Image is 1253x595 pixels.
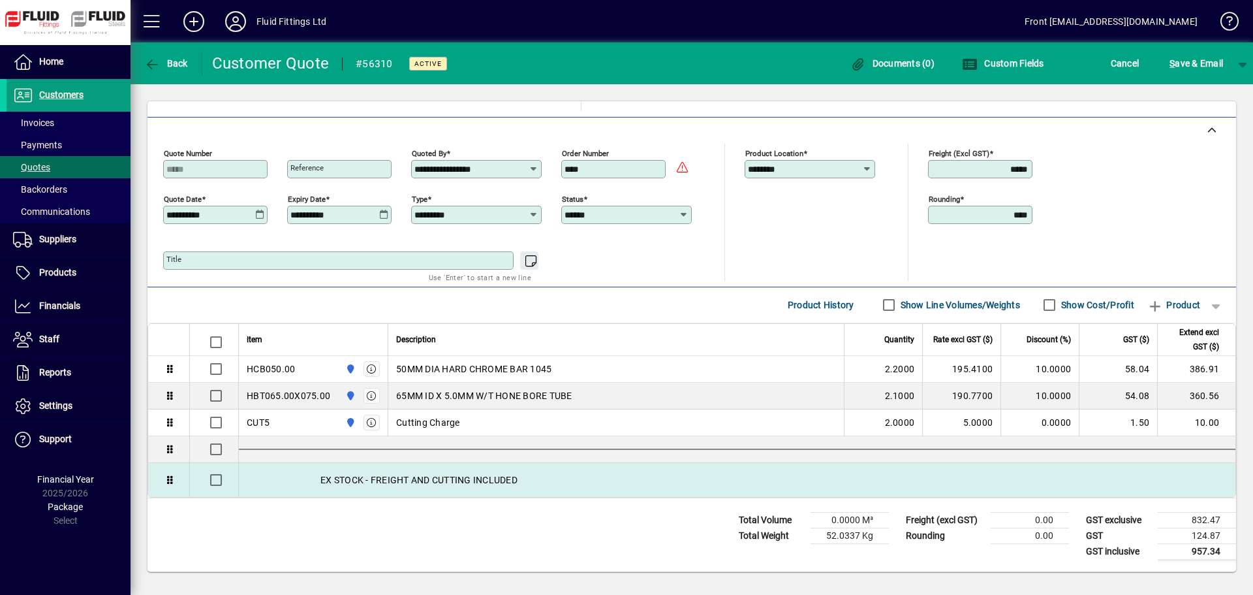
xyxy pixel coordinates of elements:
[1000,410,1079,436] td: 0.0000
[7,323,131,356] a: Staff
[1123,332,1149,347] span: GST ($)
[13,162,50,172] span: Quotes
[850,58,935,69] span: Documents (0)
[39,267,76,278] span: Products
[7,201,131,223] a: Communications
[884,332,914,347] span: Quantity
[39,56,63,67] span: Home
[1000,356,1079,383] td: 10.0000
[1079,528,1158,543] td: GST
[412,148,446,157] mat-label: Quoted by
[1163,52,1230,75] button: Save & Email
[288,194,326,203] mat-label: Expiry date
[562,194,583,203] mat-label: Status
[396,332,436,347] span: Description
[48,502,83,512] span: Package
[412,194,427,203] mat-label: Type
[7,223,131,256] a: Suppliers
[7,357,131,389] a: Reports
[1158,512,1236,528] td: 832.47
[247,362,295,376] div: HCB050.00
[1157,410,1235,436] td: 10.00
[811,528,889,543] td: 52.0337 Kg
[144,58,188,69] span: Back
[1158,528,1236,543] td: 124.87
[429,270,531,285] mat-hint: Use 'Enter' to start a new line
[788,295,854,315] span: Product History
[7,46,131,78] a: Home
[1079,512,1158,528] td: GST exclusive
[885,362,915,376] span: 2.2000
[414,59,442,68] span: Active
[811,512,889,528] td: 0.0000 M³
[732,528,811,543] td: Total Weight
[7,178,131,201] a: Backorders
[1111,53,1139,74] span: Cancel
[7,290,131,323] a: Financials
[39,234,76,244] span: Suppliers
[898,298,1020,312] label: Show Line Volumes/Weights
[166,255,181,264] mat-label: Title
[931,416,993,429] div: 5.0000
[962,58,1044,69] span: Custom Fields
[131,52,202,75] app-page-header-button: Back
[1157,383,1235,410] td: 360.56
[239,463,1235,497] div: EX STOCK - FREIGHT AND CUTTING INCLUDED
[141,52,191,75] button: Back
[39,434,72,444] span: Support
[1079,383,1157,410] td: 54.08
[247,332,262,347] span: Item
[931,362,993,376] div: 195.4100
[885,389,915,402] span: 2.1000
[1025,11,1198,32] div: Front [EMAIL_ADDRESS][DOMAIN_NAME]
[991,528,1069,543] td: 0.00
[1158,543,1236,560] td: 957.34
[959,52,1047,75] button: Custom Fields
[164,194,202,203] mat-label: Quote date
[732,512,811,528] td: Total Volume
[396,362,551,376] span: 50MM DIA HARD CHROME BAR 1045
[1141,293,1207,317] button: Product
[13,206,90,217] span: Communications
[745,148,803,157] mat-label: Product location
[247,416,270,429] div: CUT5
[1000,383,1079,410] td: 10.0000
[164,148,212,157] mat-label: Quote number
[1107,52,1143,75] button: Cancel
[1079,356,1157,383] td: 58.04
[215,10,256,33] button: Profile
[356,54,393,74] div: #56310
[1169,53,1223,74] span: ave & Email
[247,389,330,402] div: HBT065.00X075.00
[7,156,131,178] a: Quotes
[173,10,215,33] button: Add
[7,112,131,134] a: Invoices
[846,52,938,75] button: Documents (0)
[7,257,131,289] a: Products
[991,512,1069,528] td: 0.00
[39,400,72,411] span: Settings
[342,389,357,403] span: AUCKLAND
[929,194,960,203] mat-label: Rounding
[1059,298,1134,312] label: Show Cost/Profit
[396,389,572,402] span: 65MM ID X 5.0MM W/T HONE BORE TUBE
[256,11,326,32] div: Fluid Fittings Ltd
[39,367,71,378] span: Reports
[929,148,989,157] mat-label: Freight (excl GST)
[1169,58,1175,69] span: S
[782,293,859,317] button: Product History
[39,334,59,344] span: Staff
[290,163,324,172] mat-label: Reference
[1079,543,1158,560] td: GST inclusive
[342,362,357,376] span: AUCKLAND
[899,512,991,528] td: Freight (excl GST)
[1027,332,1071,347] span: Discount (%)
[37,474,94,485] span: Financial Year
[933,332,993,347] span: Rate excl GST ($)
[562,148,609,157] mat-label: Order number
[212,53,330,74] div: Customer Quote
[1147,295,1200,315] span: Product
[885,416,915,429] span: 2.0000
[13,140,62,150] span: Payments
[899,528,991,543] td: Rounding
